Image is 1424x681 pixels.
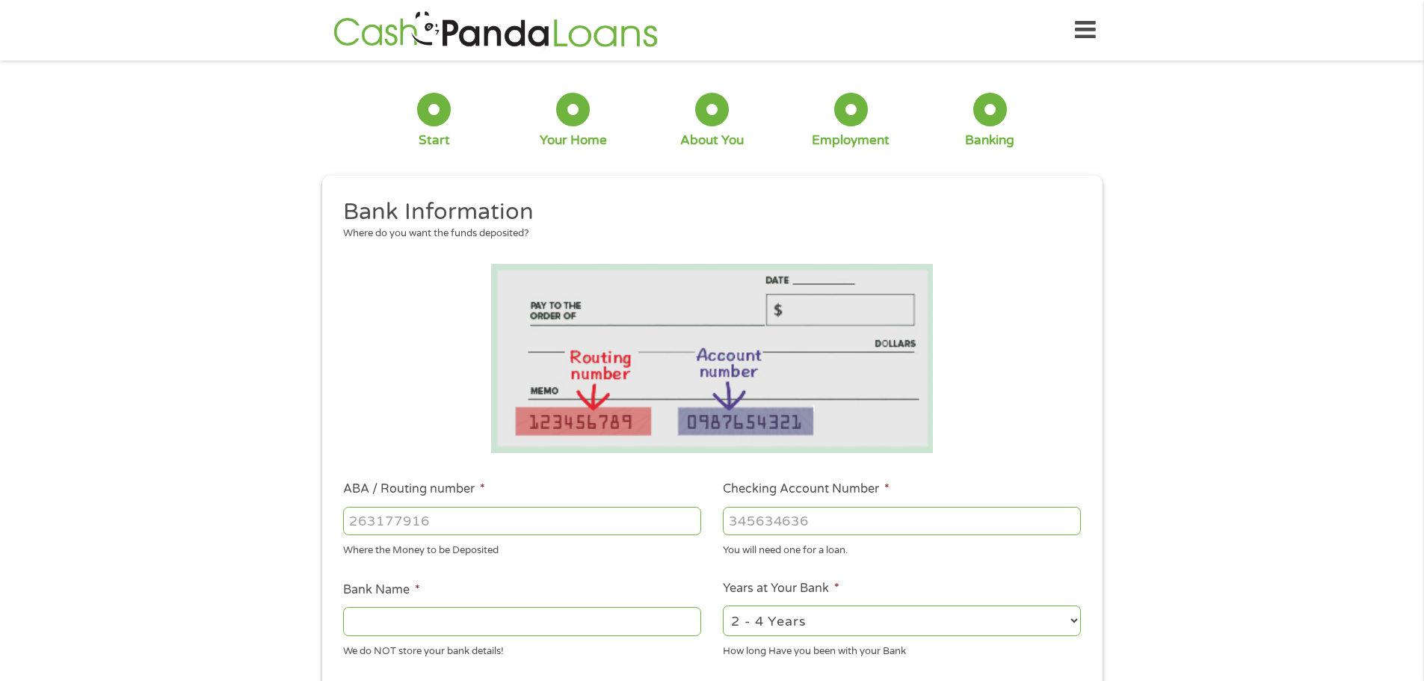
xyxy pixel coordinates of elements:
div: Where do you want the funds deposited? [343,227,1070,241]
div: Your Home [540,132,607,149]
div: How long Have you been with your Bank [723,638,1081,659]
div: Banking [965,132,1014,149]
label: Years at Your Bank [723,581,839,597]
h2: Bank Information [343,197,1070,227]
div: Employment [812,132,890,149]
div: Start [419,132,450,149]
input: 345634636 [723,507,1081,535]
div: About You [680,132,744,149]
div: Where the Money to be Deposited [343,538,701,558]
div: You will need one for a loan. [723,538,1081,558]
label: Bank Name [343,582,420,598]
input: 263177916 [343,507,701,535]
label: Checking Account Number [723,481,890,497]
img: GetLoanNow Logo [329,9,662,52]
img: Routing number location [491,264,934,453]
label: ABA / Routing number [343,481,485,497]
div: We do NOT store your bank details! [343,638,701,659]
